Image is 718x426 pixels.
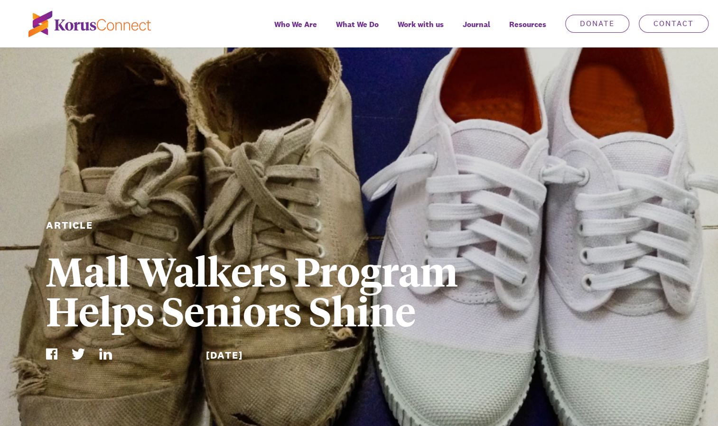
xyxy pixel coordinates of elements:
[28,11,151,37] img: korus-connect%2Fc5177985-88d5-491d-9cd7-4a1febad1357_logo.svg
[336,18,379,31] span: What We Do
[99,348,112,360] img: LinkedIn Icon
[326,13,388,47] a: What We Do
[46,348,57,360] img: Facebook Icon
[453,13,500,47] a: Journal
[639,15,709,33] a: Contact
[388,13,453,47] a: Work with us
[265,13,326,47] a: Who We Are
[565,15,629,33] a: Donate
[274,18,317,31] span: Who We Are
[46,218,192,232] div: Article
[46,250,513,330] h1: Mall Walkers Program Helps Seniors Shine
[398,18,444,31] span: Work with us
[206,348,352,362] div: [DATE]
[72,348,85,360] img: Twitter Icon
[500,13,556,47] div: Resources
[463,18,490,31] span: Journal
